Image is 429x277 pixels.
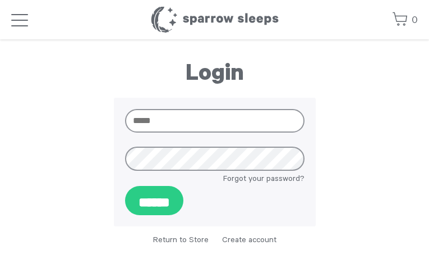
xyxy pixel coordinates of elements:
h1: Sparrow Sleeps [150,6,279,34]
a: Return to Store [153,237,209,246]
h1: Login [114,62,316,90]
a: Create account [222,237,276,246]
a: 0 [392,8,418,33]
a: Forgot your password? [223,174,305,186]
